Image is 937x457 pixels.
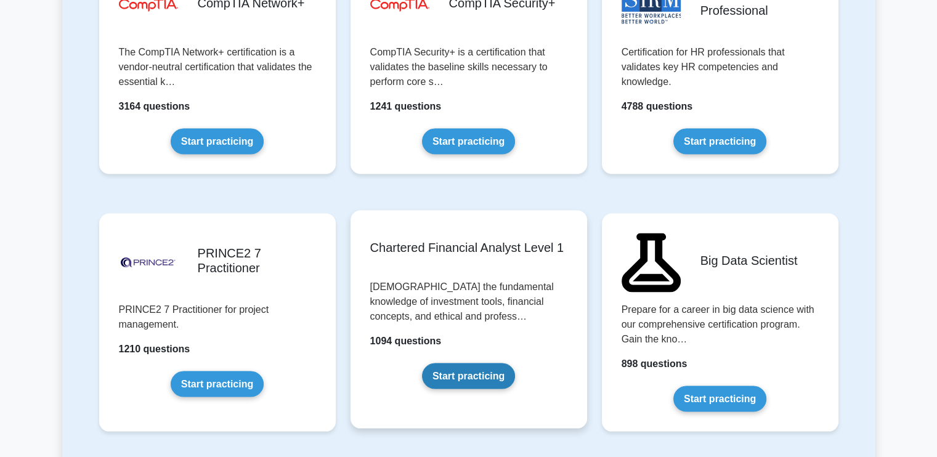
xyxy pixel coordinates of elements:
a: Start practicing [422,363,515,389]
a: Start practicing [422,129,515,155]
a: Start practicing [171,371,264,397]
a: Start practicing [673,386,766,412]
a: Start practicing [171,129,264,155]
a: Start practicing [673,129,766,155]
